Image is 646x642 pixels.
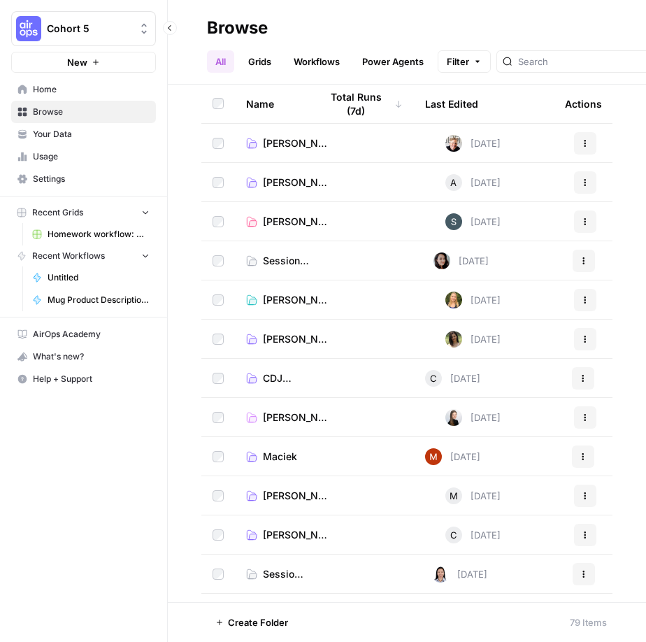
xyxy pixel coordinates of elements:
[11,123,156,145] a: Your Data
[450,176,457,190] span: A
[425,448,480,465] div: [DATE]
[11,168,156,190] a: Settings
[263,411,329,425] span: [PERSON_NAME] Folder ✨
[246,136,329,150] a: [PERSON_NAME]'s Folder
[207,611,296,634] button: Create Folder
[263,176,329,190] span: [PERSON_NAME]'s Folder
[26,223,156,245] a: Homework workflow: Meta Description ([GEOGRAPHIC_DATA]) Grid
[26,266,156,289] a: Untitled
[246,215,329,229] a: [PERSON_NAME]'s Folder
[246,450,298,464] a: Maciek
[11,245,156,266] button: Recent Workflows
[432,566,449,583] img: o5ihwofzv8qs9qx8tgaced5xajsg
[445,213,462,230] img: l7wc9lttar9mml2em7ssp1le7bvz
[33,150,150,163] span: Usage
[263,528,329,542] span: [PERSON_NAME] Working
[11,11,156,46] button: Workspace: Cohort 5
[263,293,329,307] span: [PERSON_NAME]'s folder
[11,101,156,123] a: Browse
[33,128,150,141] span: Your Data
[246,489,329,503] a: [PERSON_NAME] Folder!
[246,176,329,190] a: [PERSON_NAME]'s Folder
[445,527,501,543] div: [DATE]
[11,145,156,168] a: Usage
[425,370,480,387] div: [DATE]
[207,50,234,73] a: All
[246,85,298,123] div: Name
[11,202,156,223] button: Recent Grids
[11,345,156,368] button: What's new?
[33,328,150,341] span: AirOps Academy
[11,368,156,390] button: Help + Support
[246,567,308,581] a: Session 2 - Exercises
[228,615,288,629] span: Create Folder
[565,85,602,123] div: Actions
[11,323,156,345] a: AirOps Academy
[445,331,501,348] div: [DATE]
[263,489,329,503] span: [PERSON_NAME] Folder!
[450,489,458,503] span: M
[263,567,308,581] span: Session 2 - Exercises
[33,373,150,385] span: Help + Support
[240,50,280,73] a: Grids
[425,448,442,465] img: vrw3c2i85bxreej33hwq2s6ci9t1
[246,411,329,425] a: [PERSON_NAME] Folder ✨
[26,289,156,311] a: Mug Product Description - Prompt LLM Step
[33,173,150,185] span: Settings
[433,252,489,269] div: [DATE]
[445,174,501,191] div: [DATE]
[47,22,131,36] span: Cohort 5
[207,17,268,39] div: Browse
[430,371,437,385] span: C
[263,332,329,346] span: [PERSON_NAME]'s Workspace
[32,250,105,262] span: Recent Workflows
[445,409,462,426] img: 39yvk6re8pq17klu4428na3vpvu6
[48,228,150,241] span: Homework workflow: Meta Description ([GEOGRAPHIC_DATA]) Grid
[445,487,501,504] div: [DATE]
[354,50,432,73] a: Power Agents
[246,254,311,268] a: Session 2 - Prompting
[263,136,329,150] span: [PERSON_NAME]'s Folder
[33,106,150,118] span: Browse
[445,135,501,152] div: [DATE]
[433,252,450,269] img: 0od0somutai3rosqwdkhgswflu93
[450,528,457,542] span: C
[263,371,298,385] span: CDJ Folder
[11,78,156,101] a: Home
[285,50,348,73] a: Workflows
[263,450,297,464] span: Maciek
[445,213,501,230] div: [DATE]
[246,293,329,307] a: [PERSON_NAME]'s folder
[246,528,329,542] a: [PERSON_NAME] Working
[425,85,478,123] div: Last Edited
[246,332,329,346] a: [PERSON_NAME]'s Workspace
[445,331,462,348] img: ftiewkinvtttmmywn0rd7mbqrk6g
[11,52,156,73] button: New
[12,346,155,367] div: What's new?
[432,566,487,583] div: [DATE]
[445,292,462,308] img: r24b6keouon8mlof60ptx1lwn1nq
[263,215,329,229] span: [PERSON_NAME]'s Folder
[320,85,403,123] div: Total Runs (7d)
[67,55,87,69] span: New
[438,50,491,73] button: Filter
[445,292,501,308] div: [DATE]
[570,615,607,629] div: 79 Items
[33,83,150,96] span: Home
[263,254,311,268] span: Session 2 - Prompting
[447,55,469,69] span: Filter
[16,16,41,41] img: Cohort 5 Logo
[48,294,150,306] span: Mug Product Description - Prompt LLM Step
[246,371,298,385] a: CDJ Folder
[48,271,150,284] span: Untitled
[445,135,462,152] img: 2o0kkxn9fh134egdy59ddfshx893
[445,409,501,426] div: [DATE]
[32,206,83,219] span: Recent Grids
